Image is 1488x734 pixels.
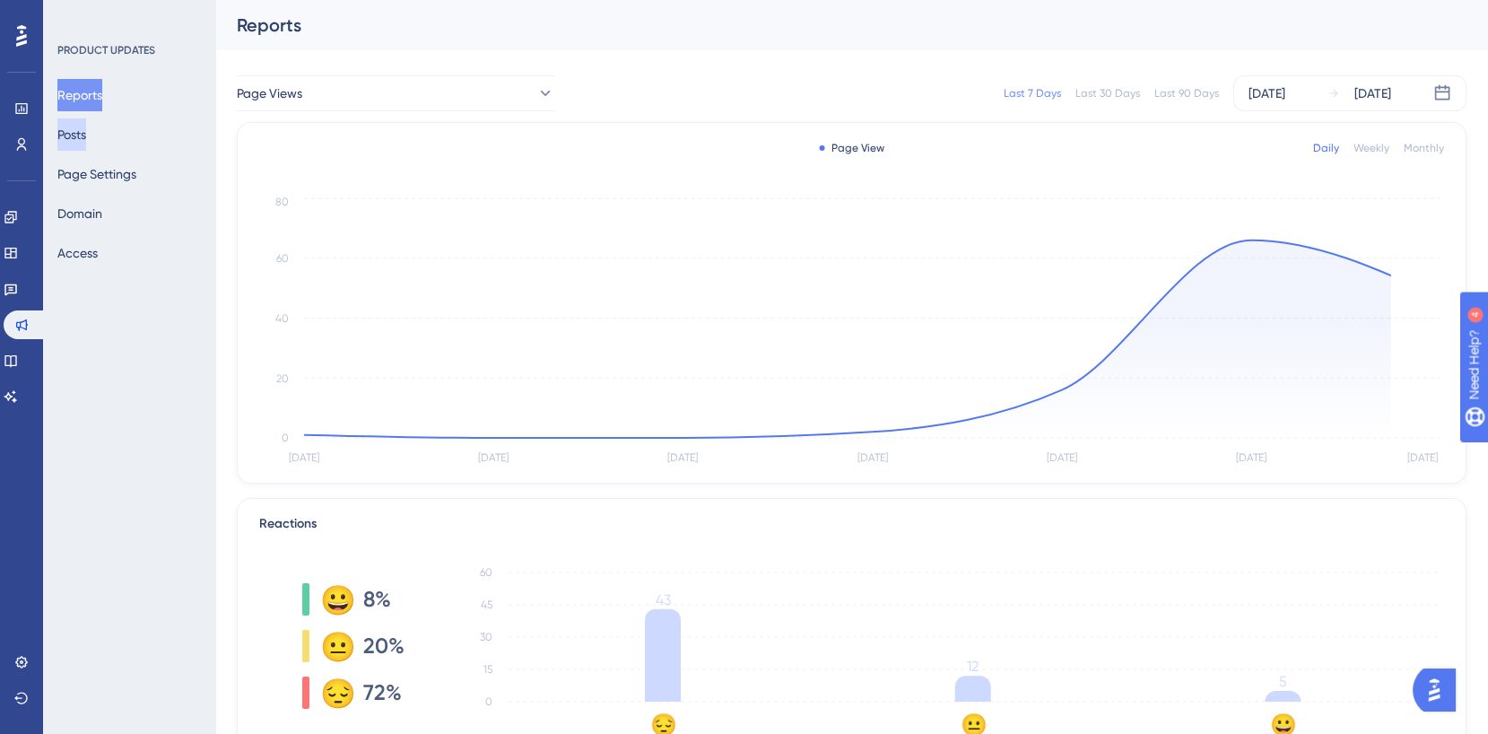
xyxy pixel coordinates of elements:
[1004,86,1061,100] div: Last 7 Days
[480,631,492,643] tspan: 30
[1407,451,1438,464] tspan: [DATE]
[363,585,391,614] span: 8%
[42,4,112,26] span: Need Help?
[1413,663,1466,717] iframe: UserGuiding AI Assistant Launcher
[57,79,102,111] button: Reports
[57,118,86,151] button: Posts
[819,141,884,155] div: Page View
[237,75,554,111] button: Page Views
[967,658,979,675] tspan: 12
[1249,83,1285,104] div: [DATE]
[57,237,98,269] button: Access
[1279,673,1287,690] tspan: 5
[485,695,492,708] tspan: 0
[276,252,289,265] tspan: 60
[57,197,102,230] button: Domain
[275,312,289,325] tspan: 40
[1313,141,1339,155] div: Daily
[1353,141,1389,155] div: Weekly
[275,196,289,208] tspan: 80
[1154,86,1219,100] div: Last 90 Days
[259,513,1444,535] div: Reactions
[282,432,289,444] tspan: 0
[276,372,289,385] tspan: 20
[1075,86,1140,100] div: Last 30 Days
[656,591,671,608] tspan: 43
[125,9,130,23] div: 4
[857,451,888,464] tspan: [DATE]
[363,632,405,660] span: 20%
[289,451,319,464] tspan: [DATE]
[1047,451,1077,464] tspan: [DATE]
[483,663,492,676] tspan: 15
[1236,451,1266,464] tspan: [DATE]
[1404,141,1444,155] div: Monthly
[57,158,136,190] button: Page Settings
[667,451,698,464] tspan: [DATE]
[320,632,349,660] div: 😐
[57,43,155,57] div: PRODUCT UPDATES
[237,83,302,104] span: Page Views
[320,585,349,614] div: 😀
[1354,83,1391,104] div: [DATE]
[478,451,509,464] tspan: [DATE]
[480,566,492,579] tspan: 60
[363,678,402,707] span: 72%
[237,13,1422,38] div: Reports
[481,599,492,611] tspan: 45
[320,678,349,707] div: 😔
